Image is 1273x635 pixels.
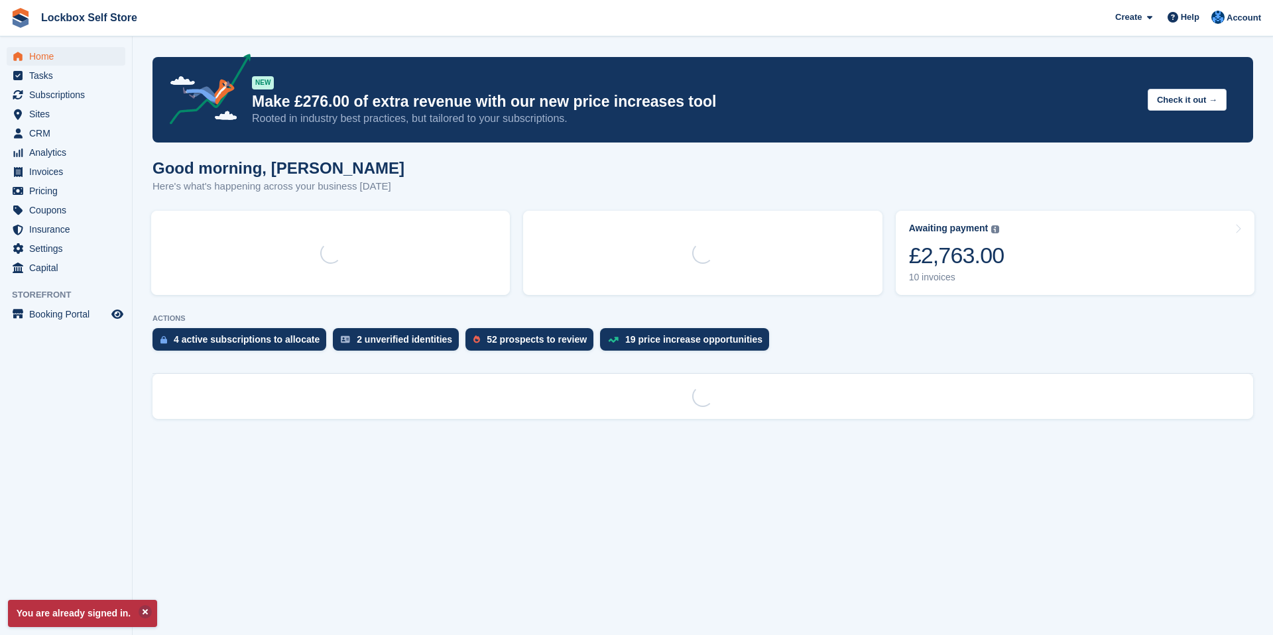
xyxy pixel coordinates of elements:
span: Help [1181,11,1199,24]
img: verify_identity-adf6edd0f0f0b5bbfe63781bf79b02c33cf7c696d77639b501bdc392416b5a36.svg [341,335,350,343]
span: Capital [29,259,109,277]
a: Lockbox Self Store [36,7,143,29]
a: Awaiting payment £2,763.00 10 invoices [896,211,1254,295]
img: Naomi Davies [1211,11,1225,24]
div: £2,763.00 [909,242,1004,269]
img: stora-icon-8386f47178a22dfd0bd8f6a31ec36ba5ce8667c1dd55bd0f319d3a0aa187defe.svg [11,8,30,28]
a: 4 active subscriptions to allocate [152,328,333,357]
span: Subscriptions [29,86,109,104]
a: menu [7,162,125,181]
a: menu [7,259,125,277]
p: Rooted in industry best practices, but tailored to your subscriptions. [252,111,1137,126]
span: Invoices [29,162,109,181]
span: Create [1115,11,1142,24]
a: menu [7,47,125,66]
a: menu [7,305,125,323]
div: 10 invoices [909,272,1004,283]
a: menu [7,220,125,239]
a: menu [7,124,125,143]
span: Coupons [29,201,109,219]
a: menu [7,66,125,85]
div: 52 prospects to review [487,334,587,345]
img: price-adjustments-announcement-icon-8257ccfd72463d97f412b2fc003d46551f7dbcb40ab6d574587a9cd5c0d94... [158,54,251,129]
span: Tasks [29,66,109,85]
a: menu [7,239,125,258]
a: 19 price increase opportunities [600,328,776,357]
h1: Good morning, [PERSON_NAME] [152,159,404,177]
span: Pricing [29,182,109,200]
a: menu [7,143,125,162]
span: Insurance [29,220,109,239]
div: NEW [252,76,274,89]
a: menu [7,105,125,123]
img: prospect-51fa495bee0391a8d652442698ab0144808aea92771e9ea1ae160a38d050c398.svg [473,335,480,343]
span: Storefront [12,288,132,302]
a: menu [7,201,125,219]
span: Account [1227,11,1261,25]
span: CRM [29,124,109,143]
button: Check it out → [1148,89,1227,111]
p: Make £276.00 of extra revenue with our new price increases tool [252,92,1137,111]
a: 2 unverified identities [333,328,465,357]
div: 2 unverified identities [357,334,452,345]
img: active_subscription_to_allocate_icon-d502201f5373d7db506a760aba3b589e785aa758c864c3986d89f69b8ff3... [160,335,167,344]
span: Home [29,47,109,66]
a: menu [7,182,125,200]
div: 4 active subscriptions to allocate [174,334,320,345]
img: price_increase_opportunities-93ffe204e8149a01c8c9dc8f82e8f89637d9d84a8eef4429ea346261dce0b2c0.svg [608,337,619,343]
span: Booking Portal [29,305,109,323]
p: Here's what's happening across your business [DATE] [152,179,404,194]
a: menu [7,86,125,104]
div: 19 price increase opportunities [625,334,762,345]
span: Settings [29,239,109,258]
a: 52 prospects to review [465,328,600,357]
img: icon-info-grey-7440780725fd019a000dd9b08b2336e03edf1995a4989e88bcd33f0948082b44.svg [991,225,999,233]
div: Awaiting payment [909,223,989,234]
a: Preview store [109,306,125,322]
span: Analytics [29,143,109,162]
p: You are already signed in. [8,600,157,627]
p: ACTIONS [152,314,1253,323]
span: Sites [29,105,109,123]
